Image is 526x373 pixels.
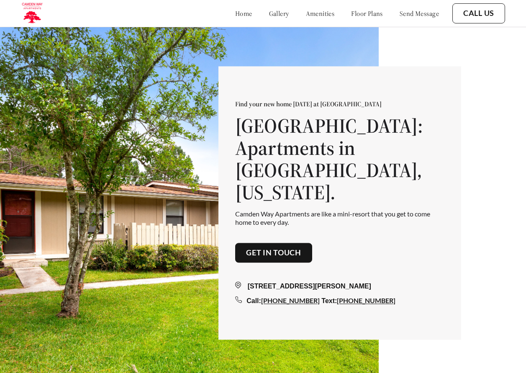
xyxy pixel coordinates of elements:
[235,115,444,203] h1: [GEOGRAPHIC_DATA]: Apartments in [GEOGRAPHIC_DATA], [US_STATE].
[235,243,312,263] button: Get in touch
[235,100,444,108] p: Find your new home [DATE] at [GEOGRAPHIC_DATA]
[400,9,439,18] a: send message
[337,297,395,305] a: [PHONE_NUMBER]
[21,2,43,25] img: camden_logo.png
[463,9,494,18] a: Call Us
[235,9,252,18] a: home
[246,298,261,305] span: Call:
[235,210,444,226] p: Camden Way Apartments are like a mini-resort that you get to come home to every day.
[261,297,320,305] a: [PHONE_NUMBER]
[269,9,289,18] a: gallery
[452,3,505,23] button: Call Us
[235,282,444,292] div: [STREET_ADDRESS][PERSON_NAME]
[351,9,383,18] a: floor plans
[306,9,335,18] a: amenities
[321,298,337,305] span: Text:
[246,248,301,257] a: Get in touch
